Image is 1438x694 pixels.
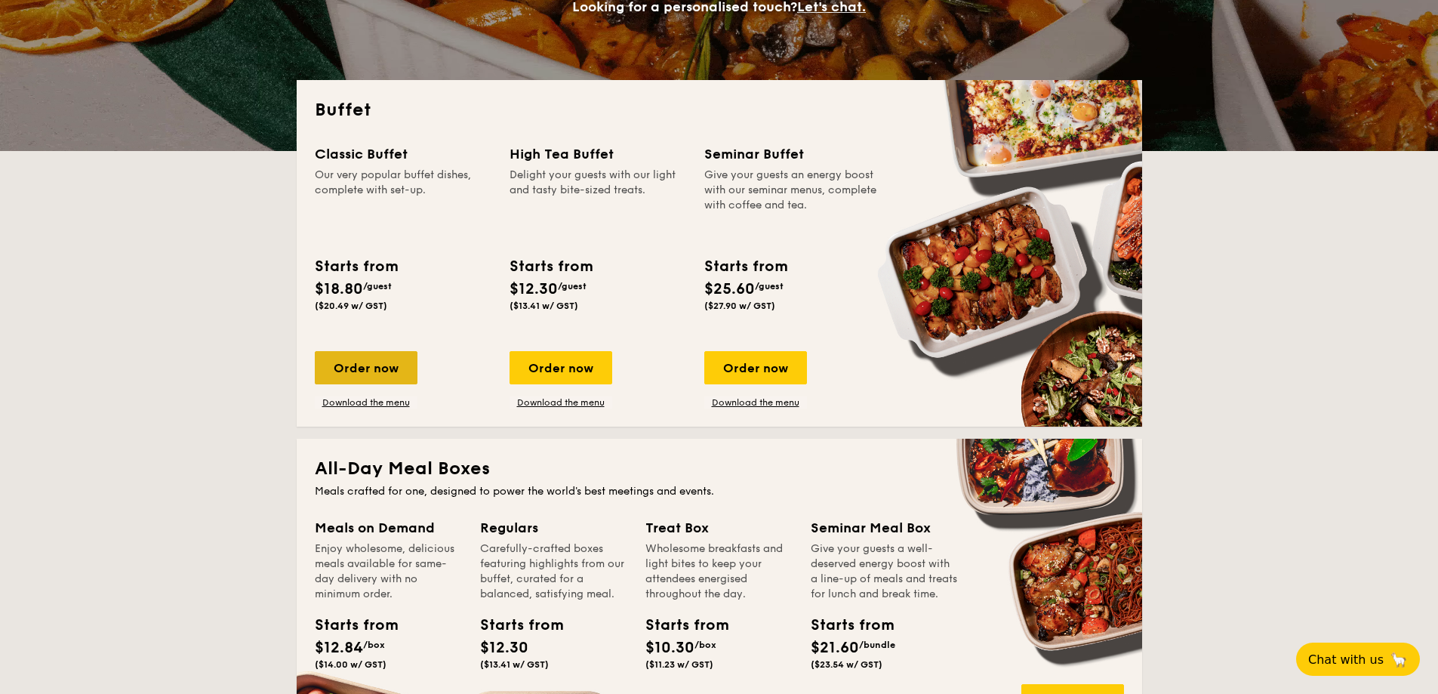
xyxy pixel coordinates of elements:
[645,517,793,538] div: Treat Box
[480,639,528,657] span: $12.30
[811,614,879,637] div: Starts from
[704,396,807,409] a: Download the menu
[315,255,397,278] div: Starts from
[704,351,807,384] div: Order now
[645,614,713,637] div: Starts from
[315,301,387,311] span: ($20.49 w/ GST)
[315,541,462,602] div: Enjoy wholesome, delicious meals available for same-day delivery with no minimum order.
[859,640,895,650] span: /bundle
[480,614,548,637] div: Starts from
[811,659,882,670] span: ($23.54 w/ GST)
[704,280,755,298] span: $25.60
[510,143,686,165] div: High Tea Buffet
[704,301,775,311] span: ($27.90 w/ GST)
[510,255,592,278] div: Starts from
[315,517,462,538] div: Meals on Demand
[315,351,417,384] div: Order now
[315,168,491,243] div: Our very popular buffet dishes, complete with set-up.
[811,517,958,538] div: Seminar Meal Box
[315,639,363,657] span: $12.84
[315,143,491,165] div: Classic Buffet
[558,281,587,291] span: /guest
[811,541,958,602] div: Give your guests a well-deserved energy boost with a line-up of meals and treats for lunch and br...
[480,517,627,538] div: Regulars
[510,351,612,384] div: Order now
[1308,652,1384,667] span: Chat with us
[480,541,627,602] div: Carefully-crafted boxes featuring highlights from our buffet, curated for a balanced, satisfying ...
[315,98,1124,122] h2: Buffet
[704,255,787,278] div: Starts from
[480,659,549,670] span: ($13.41 w/ GST)
[645,639,694,657] span: $10.30
[510,301,578,311] span: ($13.41 w/ GST)
[1390,651,1408,668] span: 🦙
[811,639,859,657] span: $21.60
[315,457,1124,481] h2: All-Day Meal Boxes
[1296,643,1420,676] button: Chat with us🦙
[704,168,881,243] div: Give your guests an energy boost with our seminar menus, complete with coffee and tea.
[694,640,716,650] span: /box
[315,396,417,409] a: Download the menu
[704,143,881,165] div: Seminar Buffet
[645,541,793,602] div: Wholesome breakfasts and light bites to keep your attendees energised throughout the day.
[363,640,385,650] span: /box
[363,281,392,291] span: /guest
[645,659,713,670] span: ($11.23 w/ GST)
[755,281,784,291] span: /guest
[315,614,383,637] div: Starts from
[510,280,558,298] span: $12.30
[315,280,363,298] span: $18.80
[315,659,386,670] span: ($14.00 w/ GST)
[510,396,612,409] a: Download the menu
[510,168,686,243] div: Delight your guests with our light and tasty bite-sized treats.
[315,484,1124,499] div: Meals crafted for one, designed to power the world's best meetings and events.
